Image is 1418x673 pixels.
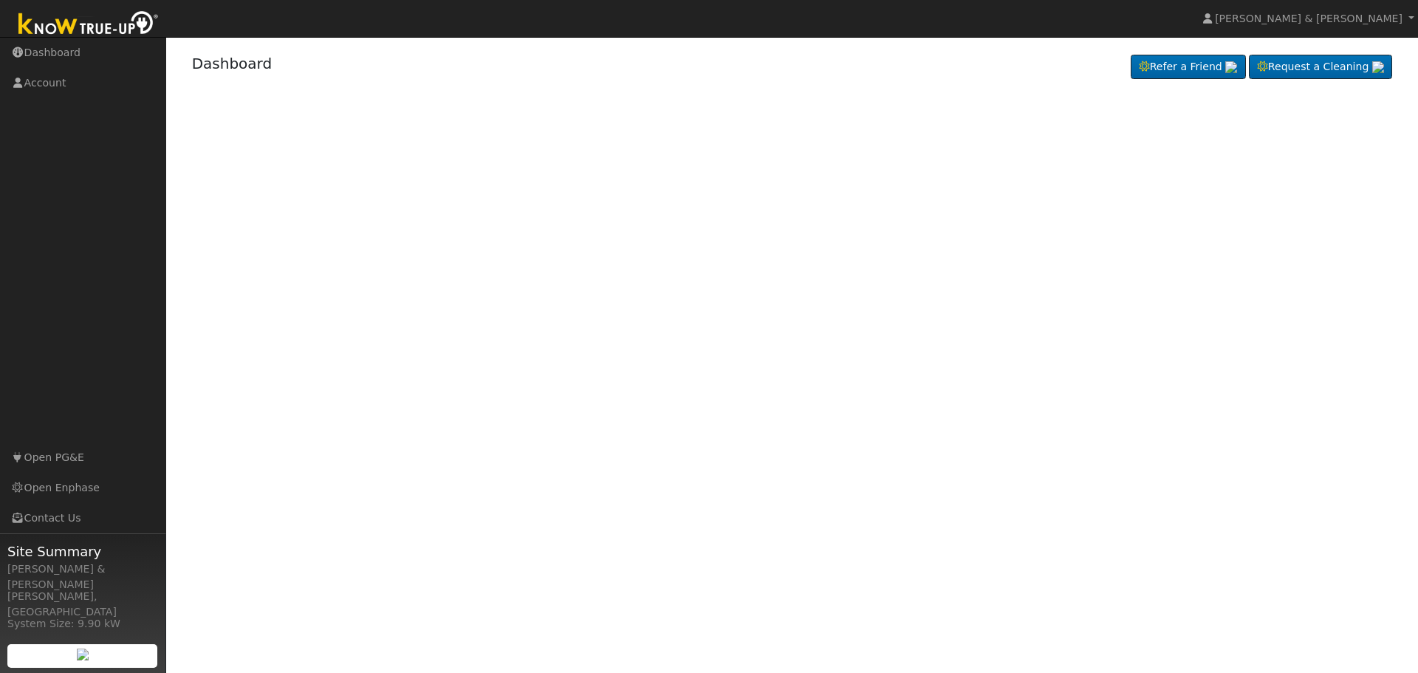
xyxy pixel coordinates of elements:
a: Dashboard [192,55,273,72]
img: retrieve [1372,61,1384,73]
img: Know True-Up [11,8,166,41]
a: Request a Cleaning [1249,55,1392,80]
img: retrieve [77,649,89,660]
div: [PERSON_NAME] & [PERSON_NAME] [7,561,158,592]
div: [PERSON_NAME], [GEOGRAPHIC_DATA] [7,589,158,620]
span: Site Summary [7,542,158,561]
a: Refer a Friend [1131,55,1246,80]
img: retrieve [1225,61,1237,73]
span: [PERSON_NAME] & [PERSON_NAME] [1215,13,1402,24]
div: System Size: 9.90 kW [7,616,158,632]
